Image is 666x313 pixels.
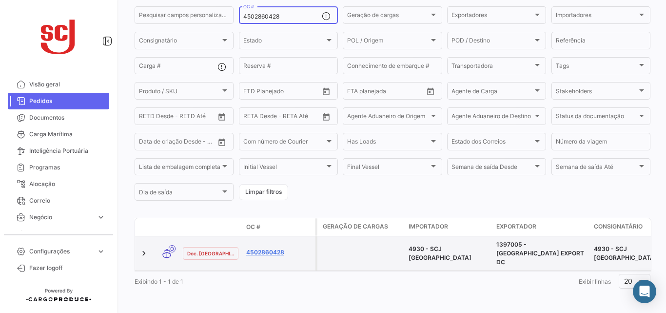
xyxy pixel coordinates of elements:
[8,93,109,109] a: Pedidos
[242,219,315,235] datatable-header-cell: OC #
[409,245,471,261] span: 4930 - SCJ Brasil
[29,264,105,272] span: Fazer logoff
[139,39,220,45] span: Consignatário
[215,135,229,149] button: Open calendar
[8,126,109,143] a: Carga Marítima
[319,84,333,99] button: Open calendar
[556,89,637,96] span: Stakeholders
[139,165,220,172] span: Lista de embalagem completa
[29,247,93,256] span: Configurações
[187,250,234,257] span: Doc. [GEOGRAPHIC_DATA]
[317,218,405,236] datatable-header-cell: Geração de cargas
[155,223,179,231] datatable-header-cell: Modo de Transporte
[451,140,533,146] span: Estado dos Correios
[268,114,304,121] input: Até
[8,109,109,126] a: Documentos
[409,222,448,231] span: Importador
[323,222,388,231] span: Geração de cargas
[347,13,429,20] span: Geração de cargas
[268,89,304,96] input: Até
[29,146,105,155] span: Inteligência Portuária
[594,245,657,261] span: 4930 - SCJ Brasil
[29,113,105,122] span: Documentos
[239,184,288,200] button: Limpar filtros
[246,248,312,257] a: 4502860428
[347,39,429,45] span: POL / Origem
[8,176,109,192] a: Alocação
[319,109,333,124] button: Open calendar
[496,222,536,231] span: Exportador
[29,80,105,89] span: Visão geral
[243,140,325,146] span: Com número de Courier
[179,223,242,231] datatable-header-cell: Estado Doc.
[169,245,176,252] span: 0
[243,165,325,172] span: Initial Vessel
[243,114,261,121] input: Desde
[139,140,157,146] input: Desde
[97,230,105,238] span: expand_more
[423,84,438,99] button: Open calendar
[243,39,325,45] span: Estado
[405,218,492,236] datatable-header-cell: Importador
[29,163,105,172] span: Programas
[451,64,533,71] span: Transportadora
[556,64,637,71] span: Tags
[556,114,637,121] span: Status da documentação
[139,190,220,197] span: Dia de saída
[347,140,429,146] span: Has Loads
[451,165,533,172] span: Semana de saída Desde
[163,114,199,121] input: Até
[451,13,533,20] span: Exportadores
[451,89,533,96] span: Agente de Carga
[633,280,656,303] div: Abrir Intercom Messenger
[29,230,93,238] span: Estatística
[347,89,365,96] input: Desde
[139,249,149,258] a: Expand/Collapse Row
[556,13,637,20] span: Importadores
[139,89,220,96] span: Produto / SKU
[29,180,105,188] span: Alocação
[451,114,533,121] span: Agente Aduaneiro de Destino
[29,97,105,105] span: Pedidos
[139,114,157,121] input: Desde
[34,12,83,61] img: scj_logo1.svg
[246,223,260,231] span: OC #
[97,247,105,256] span: expand_more
[215,109,229,124] button: Open calendar
[8,192,109,209] a: Correio
[29,130,105,139] span: Carga Marítima
[29,213,93,222] span: Negócio
[8,159,109,176] a: Programas
[8,143,109,159] a: Inteligência Portuária
[347,114,429,121] span: Agente Aduaneiro de Origem
[556,165,637,172] span: Semana de saída Até
[451,39,533,45] span: POD / Destino
[579,278,611,285] span: Exibir linhas
[492,218,590,236] datatable-header-cell: Exportador
[372,89,408,96] input: Até
[243,89,261,96] input: Desde
[594,222,643,231] span: Consignatário
[163,140,199,146] input: Até
[347,165,429,172] span: Final Vessel
[496,241,584,266] span: 1397005 - TOLUCA EXPORT DC
[135,278,183,285] span: Exibindo 1 - 1 de 1
[97,213,105,222] span: expand_more
[8,76,109,93] a: Visão geral
[624,277,632,285] span: 20
[29,196,105,205] span: Correio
